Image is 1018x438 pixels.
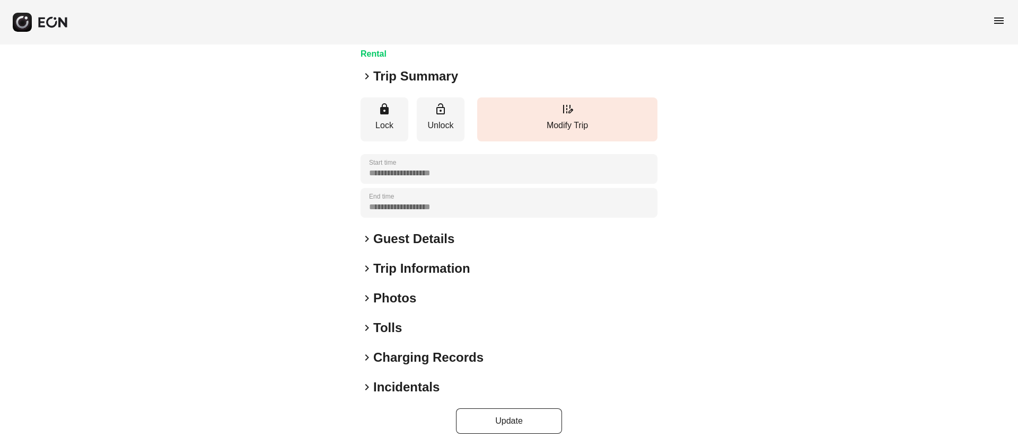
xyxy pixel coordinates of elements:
button: Update [456,408,562,434]
button: Lock [361,97,408,141]
h2: Trip Information [373,260,470,277]
p: Lock [366,119,403,132]
span: keyboard_arrow_right [361,70,373,83]
span: menu [993,14,1005,27]
span: keyboard_arrow_right [361,351,373,364]
button: Modify Trip [477,97,657,141]
h2: Guest Details [373,230,454,247]
span: keyboard_arrow_right [361,292,373,305]
span: lock_open [434,103,447,115]
h2: Photos [373,290,416,307]
h2: Tolls [373,319,402,336]
span: edit_road [561,103,574,115]
span: keyboard_arrow_right [361,233,373,245]
p: Unlock [422,119,459,132]
span: keyboard_arrow_right [361,381,373,394]
h2: Charging Records [373,349,484,366]
button: Unlock [417,97,464,141]
span: keyboard_arrow_right [361,262,373,275]
h2: Trip Summary [373,68,458,85]
span: keyboard_arrow_right [361,321,373,334]
h2: Incidentals [373,379,440,396]
span: lock [378,103,391,115]
h3: Rental [361,48,492,60]
p: Modify Trip [482,119,652,132]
